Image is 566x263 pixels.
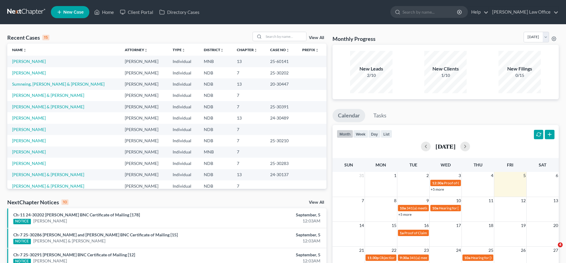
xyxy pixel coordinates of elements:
[404,231,499,235] span: Proof of Claim Deadline - Government for [PERSON_NAME]
[426,197,429,204] span: 9
[168,158,199,169] td: Individual
[12,81,104,87] a: Sumneing, [PERSON_NAME] & [PERSON_NAME]
[520,222,526,229] span: 19
[42,35,49,40] div: 15
[120,158,168,169] td: [PERSON_NAME]
[168,56,199,67] td: Individual
[222,252,320,258] div: September, 5
[168,169,199,180] td: Individual
[120,135,168,146] td: [PERSON_NAME]
[545,242,560,257] iframe: Intercom live chat
[553,222,559,229] span: 20
[344,162,353,167] span: Sun
[471,255,518,260] span: Hearing for [PERSON_NAME]
[12,138,46,143] a: [PERSON_NAME]
[402,6,458,18] input: Search by name...
[555,172,559,179] span: 6
[368,130,381,138] button: day
[199,158,232,169] td: NDB
[286,48,290,52] i: unfold_more
[120,124,168,135] td: [PERSON_NAME]
[488,247,494,254] span: 25
[120,67,168,78] td: [PERSON_NAME]
[455,222,462,229] span: 17
[498,65,541,72] div: New Filings
[455,247,462,254] span: 24
[117,7,156,18] a: Client Portal
[350,65,392,72] div: New Leads
[490,172,494,179] span: 4
[13,239,31,244] div: NOTICE
[464,255,470,260] span: 10a
[409,255,500,260] span: 341(a) meeting for [PERSON_NAME] & [PERSON_NAME]
[232,101,265,112] td: 7
[168,112,199,123] td: Individual
[199,78,232,90] td: NDB
[13,252,135,257] a: Ch-7 25-30291 [PERSON_NAME] BNC Certificate of Mailing [12]
[168,180,199,192] td: Individual
[120,78,168,90] td: [PERSON_NAME]
[222,238,320,244] div: 12:03AM
[168,90,199,101] td: Individual
[391,222,397,229] span: 15
[7,199,68,206] div: NextChapter Notices
[13,219,31,224] div: NOTICE
[426,172,429,179] span: 2
[398,212,412,217] a: +5 more
[520,247,526,254] span: 26
[232,124,265,135] td: 7
[199,101,232,112] td: NDB
[309,36,324,40] a: View All
[302,48,319,52] a: Prefixunfold_more
[381,130,392,138] button: list
[406,206,436,210] span: 341(a) meeting for
[435,143,455,150] h2: [DATE]
[232,56,265,67] td: 13
[523,172,526,179] span: 5
[489,7,558,18] a: [PERSON_NAME] Law Office
[393,197,397,204] span: 8
[488,197,494,204] span: 11
[237,48,257,52] a: Chapterunfold_more
[168,78,199,90] td: Individual
[199,169,232,180] td: NDB
[23,48,27,52] i: unfold_more
[468,7,488,18] a: Help
[120,101,168,112] td: [PERSON_NAME]
[222,218,320,224] div: 12:03AM
[232,90,265,101] td: 7
[120,56,168,67] td: [PERSON_NAME]
[361,197,365,204] span: 7
[120,180,168,192] td: [PERSON_NAME]
[222,212,320,218] div: September, 5
[359,247,365,254] span: 21
[423,247,429,254] span: 23
[12,70,46,75] a: [PERSON_NAME]
[424,65,467,72] div: New Clients
[232,67,265,78] td: 7
[120,169,168,180] td: [PERSON_NAME]
[125,48,148,52] a: Attorneyunfold_more
[12,93,84,98] a: [PERSON_NAME] & [PERSON_NAME]
[265,67,297,78] td: 25-30202
[439,206,518,210] span: Hearing for [PERSON_NAME] & [PERSON_NAME]
[33,238,105,244] a: [PERSON_NAME] & [PERSON_NAME]
[120,112,168,123] td: [PERSON_NAME]
[539,162,546,167] span: Sat
[204,48,224,52] a: Districtunfold_more
[400,206,406,210] span: 10a
[13,212,140,217] a: Ch-11 24-30202 [PERSON_NAME] BNC Certificate of Mailing [178]
[315,48,319,52] i: unfold_more
[265,135,297,146] td: 25-30210
[270,48,290,52] a: Case Nounfold_more
[33,218,67,224] a: [PERSON_NAME]
[199,90,232,101] td: NDB
[168,146,199,158] td: Individual
[232,112,265,123] td: 13
[368,109,392,122] a: Tasks
[61,199,68,205] div: 10
[12,115,46,120] a: [PERSON_NAME]
[91,7,117,18] a: Home
[409,162,417,167] span: Tue
[265,169,297,180] td: 24-30137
